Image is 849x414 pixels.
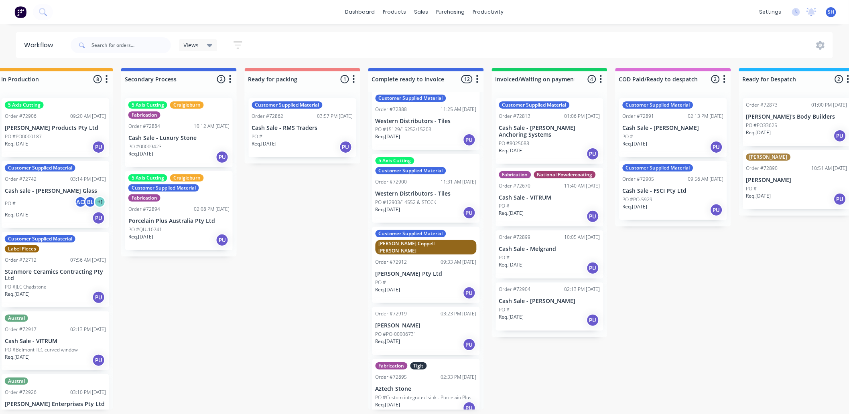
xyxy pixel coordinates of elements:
[376,331,417,338] p: PO #PO-00006731
[623,140,648,147] p: Req. [DATE]
[376,199,437,206] p: PO #12903/14552 & STOCK
[376,338,400,345] p: Req. [DATE]
[376,394,472,401] p: PO #Custom integrated sink - Porcelain Plus
[376,310,407,317] div: Order #72919
[2,232,109,308] div: Customer Supplied MaterialLabel PiecesOrder #7271207:56 AM [DATE]Stanmore Ceramics Contracting Pt...
[5,326,37,333] div: Order #72917
[5,113,37,120] div: Order #72906
[128,111,160,119] div: Fabrication
[376,386,477,392] p: Aztech Stone
[376,190,477,197] p: Western Distributors - Tiles
[496,230,603,279] div: Order #7289910:05 AM [DATE]Cash Sale - MelgrandPO #Req.[DATE]PU
[252,125,353,131] p: Cash Sale - RMS Traders
[376,271,477,277] p: [PERSON_NAME] Pty Ltd
[756,6,786,18] div: settings
[5,401,106,408] p: [PERSON_NAME] Enterprises Pty Ltd
[534,171,596,178] div: National Powdercoating
[376,106,407,113] div: Order #72888
[565,113,600,120] div: 01:06 PM [DATE]
[623,113,654,120] div: Order #72891
[91,37,171,53] input: Search for orders...
[128,226,162,233] p: PO #QU-10741
[499,125,600,138] p: Cash Sale - [PERSON_NAME] Anchoring Systems
[128,194,160,202] div: Fabrication
[746,129,771,136] p: Req. [DATE]
[128,150,153,158] p: Req. [DATE]
[317,113,353,120] div: 03:57 PM [DATE]
[499,140,530,147] p: PO #8025088
[499,286,531,293] div: Order #72904
[499,298,600,305] p: Cash Sale - [PERSON_NAME]
[5,291,30,298] p: Req. [DATE]
[441,374,477,381] div: 02:33 PM [DATE]
[746,185,757,192] p: PO #
[5,176,37,183] div: Order #72742
[2,311,109,370] div: AustralOrder #7291702:13 PM [DATE]Cash Sale - VITRUMPO #Belmont TLC curved windowReq.[DATE]PU
[70,176,106,183] div: 03:14 PM [DATE]
[499,234,531,241] div: Order #72899
[5,269,106,282] p: Stanmore Ceramics Contracting Pty Ltd
[376,401,400,408] p: Req. [DATE]
[376,258,407,266] div: Order #72912
[376,157,414,164] div: 5 Axis Cutting
[376,374,407,381] div: Order #72895
[194,206,230,213] div: 02:08 PM [DATE]
[499,113,531,120] div: Order #72813
[5,235,75,242] div: Customer Supplied Material
[463,287,476,299] div: PU
[688,176,724,183] div: 09:56 AM [DATE]
[496,168,603,227] div: FabricationNational PowdercoatingOrder #7267011:40 AM [DATE]Cash Sale - VITRUMPO #Req.[DATE]PU
[341,6,379,18] a: dashboard
[623,188,724,194] p: Cash Sale - FSCI Pty Ltd
[5,378,28,385] div: Austral
[565,286,600,293] div: 02:13 PM [DATE]
[496,283,603,331] div: Order #7290402:13 PM [DATE]Cash Sale - [PERSON_NAME]PO #Req.[DATE]PU
[565,234,600,241] div: 10:05 AM [DATE]
[376,178,407,186] div: Order #72900
[70,256,106,264] div: 07:56 AM [DATE]
[125,171,233,250] div: 5 Axis CuttingCraigieburnCustomer Supplied MaterialFabricationOrder #7289402:08 PM [DATE]Porcelai...
[619,161,727,220] div: Customer Supplied MaterialOrder #7290509:56 AM [DATE]Cash Sale - FSCI Pty LtdPO #PO-5929Req.[DATE]PU
[5,338,106,345] p: Cash Sale - VITRUM
[128,174,167,182] div: 5 Axis Cutting
[92,354,105,367] div: PU
[2,161,109,228] div: Customer Supplied MaterialOrder #7274203:14 PM [DATE]Cash sale - [PERSON_NAME] GlassPO #ACBL+1Req...
[24,40,57,50] div: Workflow
[587,314,599,327] div: PU
[746,101,778,109] div: Order #72873
[5,389,37,396] div: Order #72926
[623,203,648,210] p: Req. [DATE]
[5,101,44,109] div: 5 Axis Cutting
[410,6,433,18] div: sales
[499,101,570,109] div: Customer Supplied Material
[746,153,791,161] div: [PERSON_NAME]
[376,279,386,286] p: PO #
[249,98,356,157] div: Customer Supplied MaterialOrder #7286203:57 PM [DATE]Cash Sale - RMS TradersPO #Req.[DATE]PU
[619,98,727,157] div: Customer Supplied MaterialOrder #7289102:13 PM [DATE]Cash Sale - [PERSON_NAME]PO #Req.[DATE]PU
[376,118,477,125] p: Western Distributors - Tiles
[433,6,469,18] div: purchasing
[92,291,105,304] div: PU
[170,174,204,182] div: Craigieburn
[499,210,524,217] p: Req. [DATE]
[376,322,477,329] p: [PERSON_NAME]
[499,313,524,321] p: Req. [DATE]
[623,196,653,203] p: PO #PO-5929
[623,176,654,183] div: Order #72905
[216,151,229,164] div: PU
[92,141,105,153] div: PU
[710,204,723,216] div: PU
[376,133,400,140] p: Req. [DATE]
[128,206,160,213] div: Order #72894
[5,133,42,140] p: PO #PO0000187
[128,233,153,240] p: Req. [DATE]
[376,126,432,133] p: PO #15129/15252/15203
[499,202,510,210] p: PO #
[216,234,229,246] div: PU
[499,261,524,269] p: Req. [DATE]
[376,362,408,370] div: Fabrication
[623,164,693,172] div: Customer Supplied Material
[2,98,109,157] div: 5 Axis CuttingOrder #7290609:20 AM [DATE][PERSON_NAME] Products Pty LtdPO #PO0000187Req.[DATE]PU
[499,147,524,154] p: Req. [DATE]
[499,254,510,261] p: PO #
